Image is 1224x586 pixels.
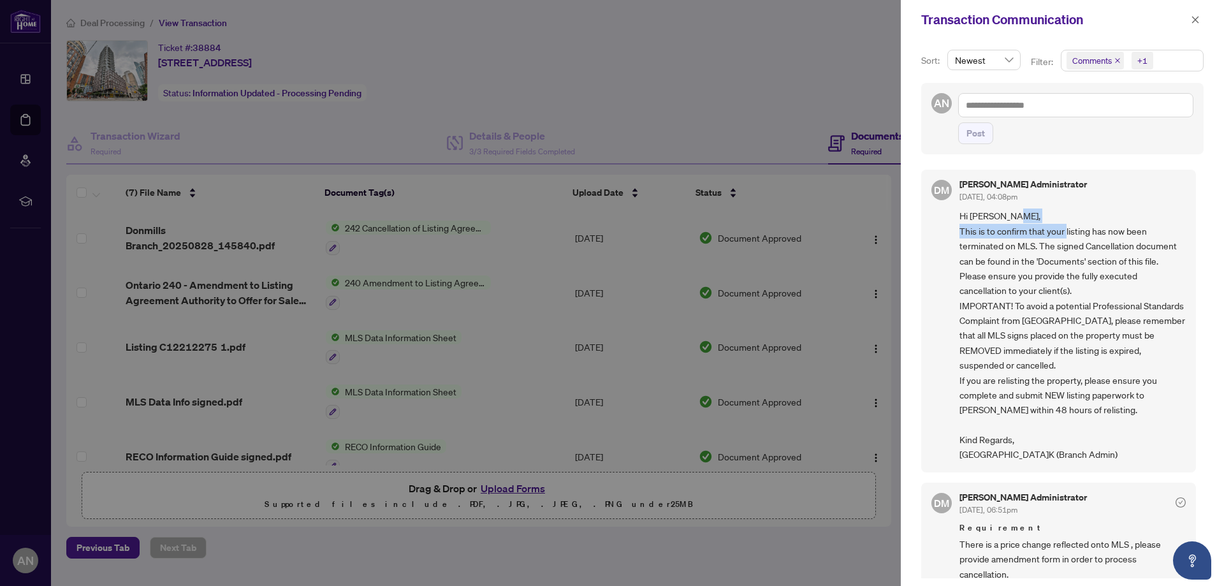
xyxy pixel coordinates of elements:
[1072,54,1112,67] span: Comments
[934,95,949,112] span: AN
[1114,57,1121,64] span: close
[959,180,1087,189] h5: [PERSON_NAME] Administrator
[955,50,1013,70] span: Newest
[959,522,1186,534] span: Requirement
[1191,15,1200,24] span: close
[1137,54,1147,67] div: +1
[921,10,1187,29] div: Transaction Communication
[959,505,1017,515] span: [DATE], 06:51pm
[1067,52,1124,70] span: Comments
[1031,55,1055,69] p: Filter:
[959,209,1186,462] span: Hi [PERSON_NAME], This is to confirm that your listing has now been terminated on MLS. The signed...
[921,54,942,68] p: Sort:
[934,495,949,511] span: DM
[958,122,993,144] button: Post
[959,192,1017,201] span: [DATE], 04:08pm
[1176,497,1186,508] span: check-circle
[934,182,949,198] span: DM
[959,493,1087,502] h5: [PERSON_NAME] Administrator
[1173,541,1211,580] button: Open asap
